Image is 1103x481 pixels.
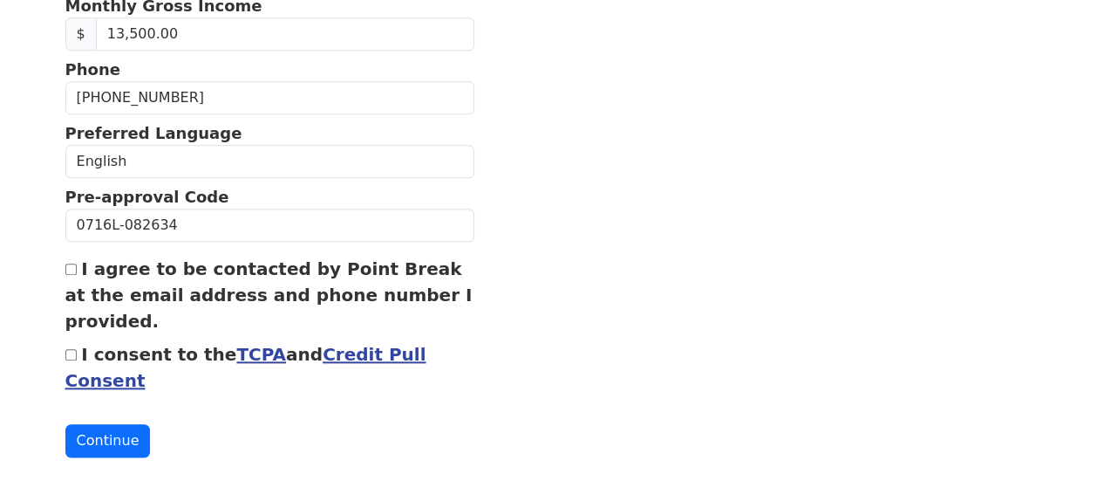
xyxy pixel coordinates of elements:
input: Pre-approval Code [65,209,475,242]
strong: Phone [65,60,120,79]
label: I consent to the and [65,344,426,391]
label: I agree to be contacted by Point Break at the email address and phone number I provided. [65,258,473,332]
strong: Pre-approval Code [65,188,229,206]
button: Continue [65,424,151,457]
input: Phone [65,81,475,114]
a: TCPA [236,344,286,365]
strong: Preferred Language [65,124,242,142]
input: Monthly Gross Income [96,17,474,51]
span: $ [65,17,97,51]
